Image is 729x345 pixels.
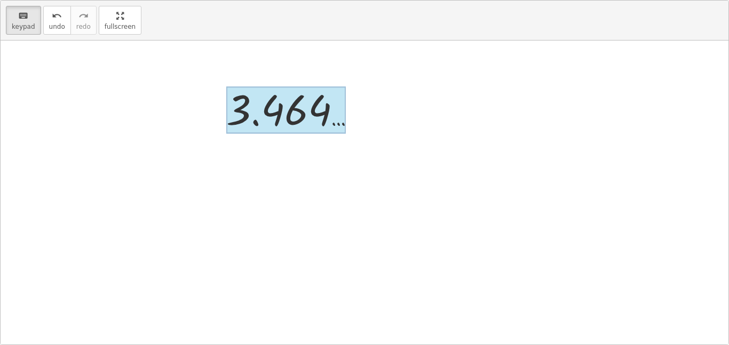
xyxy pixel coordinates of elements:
span: undo [49,23,65,30]
button: fullscreen [99,6,141,35]
span: redo [76,23,91,30]
i: keyboard [18,10,28,22]
i: redo [78,10,89,22]
button: undoundo [43,6,71,35]
span: fullscreen [105,23,136,30]
button: redoredo [70,6,97,35]
span: keypad [12,23,35,30]
button: keyboardkeypad [6,6,41,35]
i: undo [52,10,62,22]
